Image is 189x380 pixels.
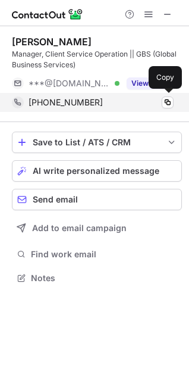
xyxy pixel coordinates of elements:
span: Send email [33,195,78,204]
button: Reveal Button [127,77,174,89]
div: Manager, Client Service Operation || GBS (Global Business Services) [12,49,182,70]
img: ContactOut v5.3.10 [12,7,83,21]
button: Add to email campaign [12,217,182,239]
div: [PERSON_NAME] [12,36,92,48]
button: Find work email [12,246,182,263]
div: Save to List / ATS / CRM [33,138,161,147]
button: AI write personalized message [12,160,182,182]
span: Notes [31,273,177,284]
button: Send email [12,189,182,210]
span: Find work email [31,249,177,260]
span: [PHONE_NUMBER] [29,97,103,108]
span: Add to email campaign [32,223,127,233]
button: save-profile-one-click [12,132,182,153]
button: Notes [12,270,182,286]
span: AI write personalized message [33,166,159,176]
span: ***@[DOMAIN_NAME] [29,78,111,89]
